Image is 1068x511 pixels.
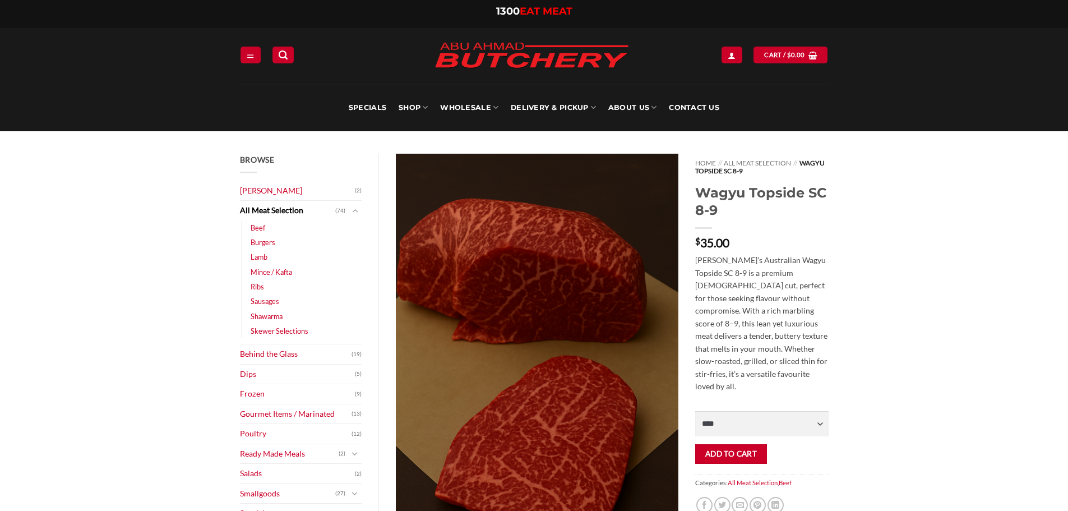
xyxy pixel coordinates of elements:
a: Poultry [240,424,352,444]
a: Lamb [251,250,267,264]
a: Salads [240,464,355,484]
span: 1300 [496,5,520,17]
a: Shawarma [251,309,283,324]
h1: Wagyu Topside SC 8-9 [695,184,828,219]
span: (2) [355,466,362,482]
span: (13) [352,406,362,422]
a: Burgers [251,235,275,250]
span: (2) [339,445,345,462]
a: Beef [251,220,265,235]
span: Cart / [764,50,805,60]
a: Gourmet Items / Marinated [240,404,352,424]
span: $ [695,237,700,246]
a: Wholesale [440,84,498,131]
span: EAT MEAT [520,5,572,17]
a: Specials [349,84,386,131]
a: Frozen [240,384,355,404]
span: (19) [352,346,362,363]
span: (5) [355,366,362,383]
span: (9) [355,386,362,403]
a: Mince / Kafta [251,265,292,279]
a: Home [695,159,716,167]
a: Dips [240,365,355,384]
a: All Meat Selection [240,201,336,220]
span: // [793,159,797,167]
a: Ready Made Meals [240,444,339,464]
button: Add to cart [695,444,766,464]
a: Skewer Selections [251,324,308,338]
span: Categories: , [695,475,828,491]
a: Search [272,47,294,63]
img: Abu Ahmad Butchery [425,35,638,77]
span: Wagyu Topside SC 8-9 [695,159,824,175]
a: About Us [608,84,656,131]
span: // [718,159,722,167]
a: Ribs [251,279,264,294]
span: (74) [335,202,345,219]
button: Toggle [348,487,362,500]
a: [PERSON_NAME] [240,181,355,201]
a: All Meat Selection [724,159,791,167]
a: View cart [753,47,827,63]
a: All Meat Selection [728,479,778,486]
button: Toggle [348,205,362,217]
bdi: 35.00 [695,236,729,250]
span: (2) [355,182,362,199]
span: $ [787,50,791,60]
span: (27) [335,485,345,502]
span: Browse [240,155,275,164]
iframe: chat widget [1021,466,1057,500]
a: 1300EAT MEAT [496,5,572,17]
button: Toggle [348,448,362,460]
a: Login [722,47,742,63]
p: [PERSON_NAME]’s Australian Wagyu Topside SC 8-9 is a premium [DEMOGRAPHIC_DATA] cut, perfect for ... [695,254,828,393]
a: Sausages [251,294,279,309]
a: Delivery & Pickup [511,84,596,131]
a: Menu [241,47,261,63]
a: SHOP [399,84,428,131]
a: Contact Us [669,84,719,131]
bdi: 0.00 [787,51,805,58]
a: Behind the Glass [240,344,352,364]
span: (12) [352,426,362,443]
a: Beef [779,479,792,486]
a: Smallgoods [240,484,336,504]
